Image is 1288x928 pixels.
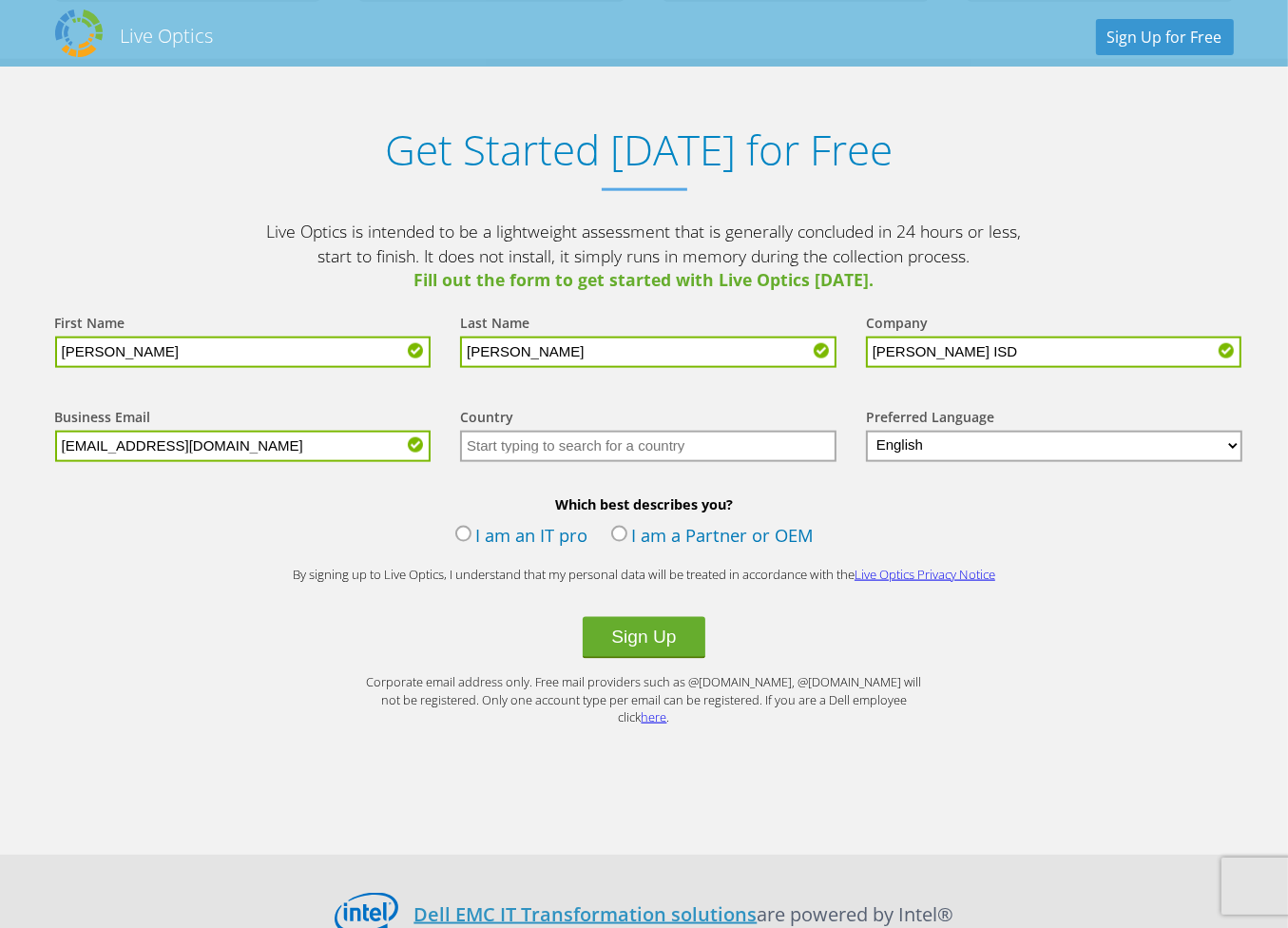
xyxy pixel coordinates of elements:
img: Dell Dpack [55,10,103,57]
h2: Live Optics [121,23,214,48]
input: Start typing to search for a country [460,431,836,462]
b: Which best describes you? [36,495,1253,513]
a: Sign Up for Free [1096,19,1234,55]
a: Dell EMC IT Transformation solutions [413,901,757,927]
h1: Get Started [DATE] for Free [36,126,1243,174]
label: Business Email [55,408,151,431]
button: Sign Up [583,617,704,659]
span: Fill out the form to get started with Live Optics [DATE]. [264,268,1025,293]
p: By signing up to Live Optics, I understand that my personal data will be treated in accordance wi... [264,566,1025,584]
label: Last Name [460,314,529,337]
label: I am an IT pro [455,523,588,551]
p: Live Optics is intended to be a lightweight assessment that is generally concluded in 24 hours or... [264,220,1025,293]
a: here [642,708,667,725]
label: Preferred Language [866,408,994,431]
label: Company [866,314,928,337]
p: are powered by Intel® [413,900,953,928]
label: Country [460,408,513,431]
a: Live Optics Privacy Notice [855,566,995,583]
label: I am a Partner or OEM [611,523,815,551]
label: First Name [55,314,125,337]
p: Corporate email address only. Free mail providers such as @[DOMAIN_NAME], @[DOMAIN_NAME] will not... [359,673,930,726]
